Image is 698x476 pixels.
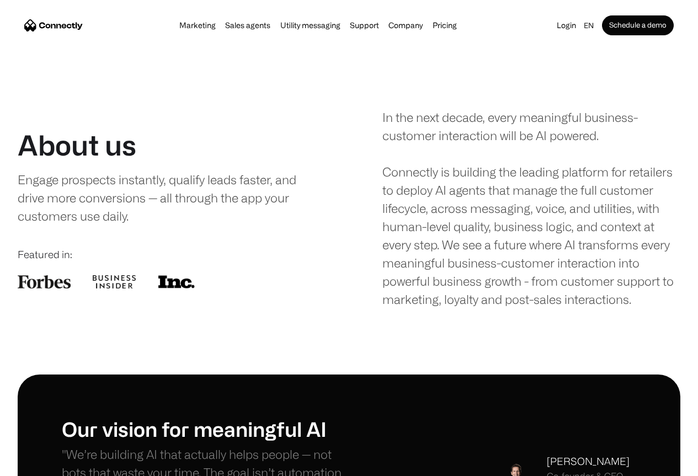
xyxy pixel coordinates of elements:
[176,21,219,30] a: Marketing
[18,170,301,225] div: Engage prospects instantly, qualify leads faster, and drive more conversions — all through the ap...
[22,457,66,472] ul: Language list
[553,18,579,33] a: Login
[429,21,460,30] a: Pricing
[385,18,426,33] div: Company
[18,247,316,262] div: Featured in:
[382,108,680,308] div: In the next decade, every meaningful business-customer interaction will be AI powered. Connectly ...
[547,454,630,469] div: [PERSON_NAME]
[24,17,83,34] a: home
[388,18,423,33] div: Company
[277,21,344,30] a: Utility messaging
[18,129,136,162] h1: About us
[579,18,602,33] div: en
[347,21,382,30] a: Support
[11,456,66,472] aside: Language selected: English
[602,15,674,35] a: Schedule a demo
[222,21,274,30] a: Sales agents
[62,417,349,441] h1: Our vision for meaningful AI
[584,18,594,33] div: en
